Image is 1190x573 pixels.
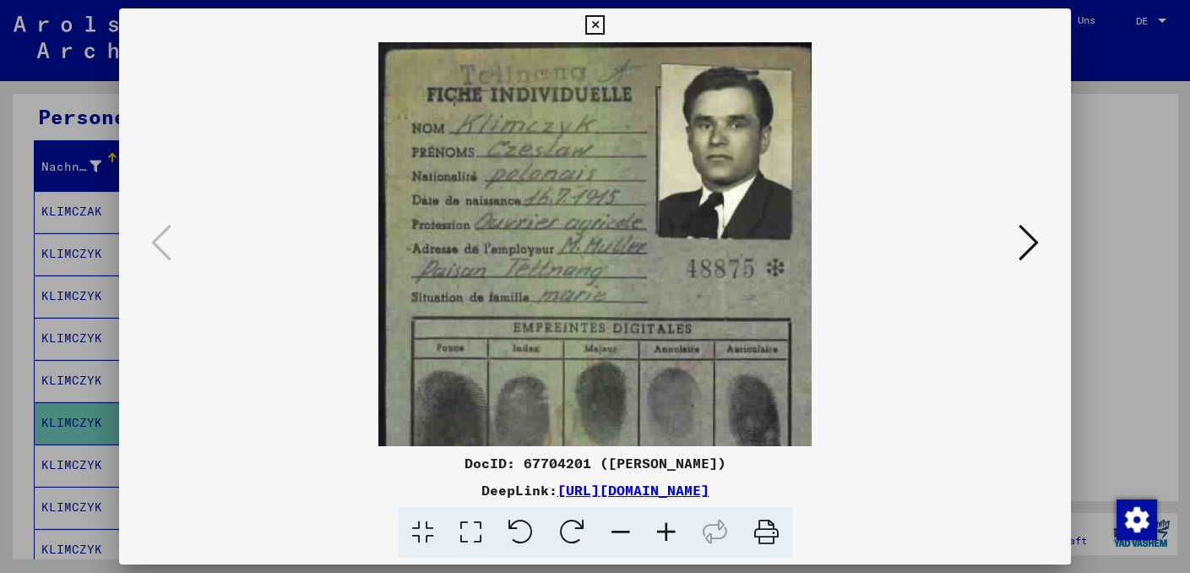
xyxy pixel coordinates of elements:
img: Zustimmung ändern [1117,499,1157,540]
a: [URL][DOMAIN_NAME] [557,482,709,499]
div: DocID: 67704201 ([PERSON_NAME]) [119,453,1071,473]
div: DeepLink: [119,480,1071,500]
div: Zustimmung ändern [1116,499,1156,539]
